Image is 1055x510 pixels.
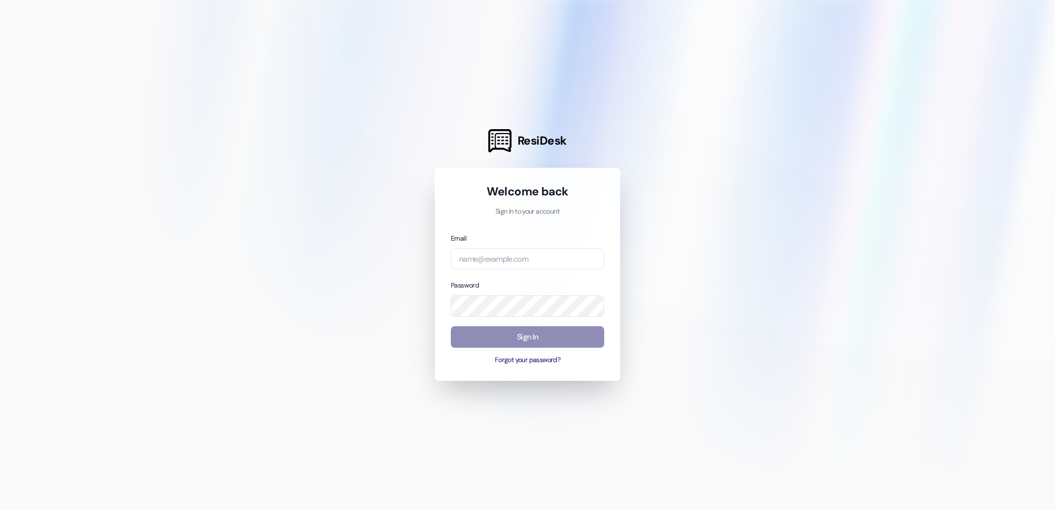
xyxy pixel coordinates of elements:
[451,234,466,243] label: Email
[451,355,604,365] button: Forgot your password?
[451,248,604,270] input: name@example.com
[518,133,567,148] span: ResiDesk
[451,326,604,348] button: Sign In
[451,184,604,199] h1: Welcome back
[451,207,604,217] p: Sign in to your account
[488,129,511,152] img: ResiDesk Logo
[451,281,479,290] label: Password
